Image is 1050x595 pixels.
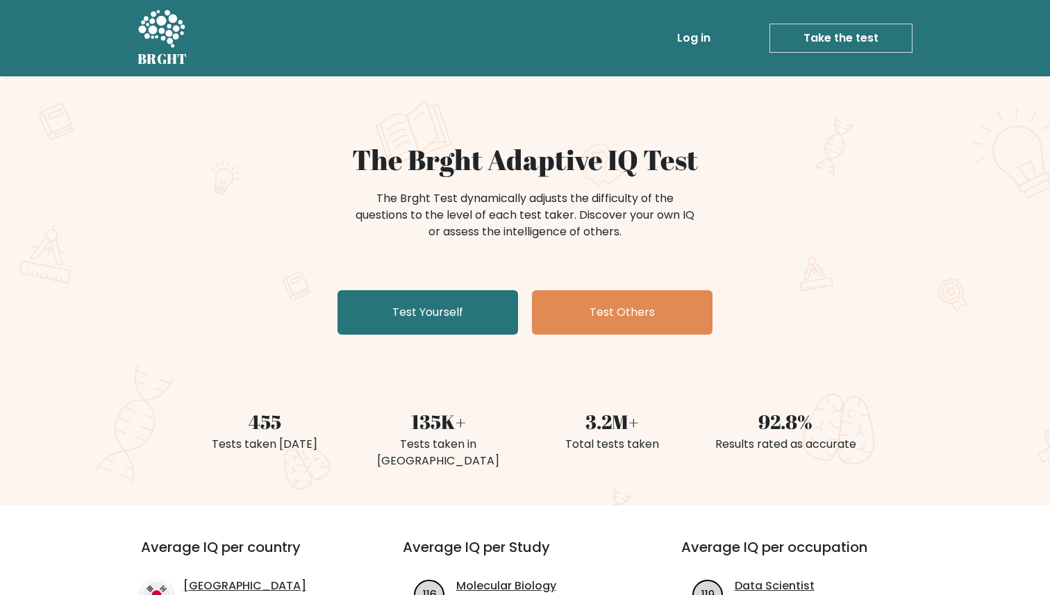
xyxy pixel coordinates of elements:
[533,436,690,453] div: Total tests taken
[186,407,343,436] div: 455
[186,436,343,453] div: Tests taken [DATE]
[360,407,517,436] div: 135K+
[735,578,815,594] a: Data Scientist
[183,578,306,594] a: [GEOGRAPHIC_DATA]
[769,24,912,53] a: Take the test
[351,190,699,240] div: The Brght Test dynamically adjusts the difficulty of the questions to the level of each test take...
[707,436,864,453] div: Results rated as accurate
[137,6,187,71] a: BRGHT
[681,539,926,572] h3: Average IQ per occupation
[707,407,864,436] div: 92.8%
[337,290,518,335] a: Test Yourself
[533,407,690,436] div: 3.2M+
[672,24,716,52] a: Log in
[532,290,712,335] a: Test Others
[403,539,648,572] h3: Average IQ per Study
[141,539,353,572] h3: Average IQ per country
[186,143,864,176] h1: The Brght Adaptive IQ Test
[137,51,187,67] h5: BRGHT
[456,578,556,594] a: Molecular Biology
[360,436,517,469] div: Tests taken in [GEOGRAPHIC_DATA]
